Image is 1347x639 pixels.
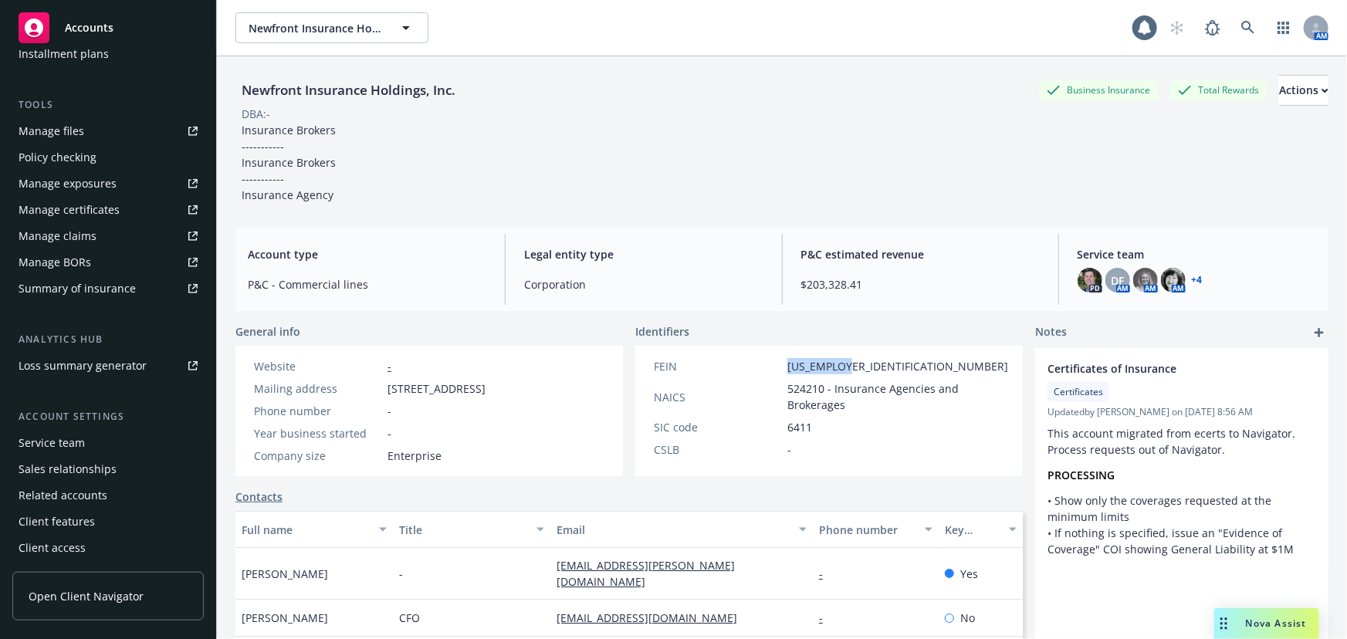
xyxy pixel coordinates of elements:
span: No [960,610,975,626]
div: Policy checking [19,145,96,170]
a: Sales relationships [12,457,204,482]
div: Manage claims [19,224,96,248]
div: Drag to move [1214,608,1234,639]
button: Actions [1279,75,1328,106]
div: Total Rewards [1170,80,1267,100]
div: Summary of insurance [19,276,136,301]
a: [EMAIL_ADDRESS][DOMAIN_NAME] [557,610,750,625]
a: Manage BORs [12,250,204,275]
a: Manage claims [12,224,204,248]
a: Loss summary generator [12,353,204,378]
span: Corporation [524,276,763,292]
button: Nova Assist [1214,608,1319,639]
a: Report a Bug [1197,12,1228,43]
a: [EMAIL_ADDRESS][PERSON_NAME][DOMAIN_NAME] [557,558,735,589]
span: Legal entity type [524,246,763,262]
span: Insurance Brokers ----------- Insurance Brokers ----------- Insurance Agency [242,123,339,202]
span: DF [1111,272,1124,289]
p: • Show only the coverages requested at the minimum limits • If nothing is specified, issue an "Ev... [1047,492,1316,557]
div: Client access [19,536,86,560]
div: Manage exposures [19,171,117,196]
div: Website [254,358,381,374]
div: Email [557,522,790,538]
span: Enterprise [388,448,442,464]
span: - [787,441,791,458]
span: Account type [248,246,486,262]
span: [PERSON_NAME] [242,610,328,626]
div: Full name [242,522,370,538]
div: Related accounts [19,483,107,508]
div: SIC code [654,419,781,435]
div: Company size [254,448,381,464]
span: Accounts [65,22,113,34]
div: Sales relationships [19,457,117,482]
div: Title [399,522,527,538]
span: - [388,403,391,419]
div: Manage certificates [19,198,120,222]
div: Tools [12,97,204,113]
a: - [819,566,835,581]
div: Business Insurance [1039,80,1158,100]
div: Mailing address [254,380,381,397]
div: Phone number [819,522,915,538]
a: Policy checking [12,145,204,170]
div: Newfront Insurance Holdings, Inc. [235,80,462,100]
span: Nova Assist [1246,617,1307,630]
div: Manage BORs [19,250,91,275]
img: photo [1133,268,1158,292]
button: Newfront Insurance Holdings, Inc. [235,12,428,43]
div: Actions [1279,76,1328,105]
div: NAICS [654,389,781,405]
button: Title [393,511,550,548]
a: Start snowing [1162,12,1193,43]
a: Manage exposures [12,171,204,196]
div: Installment plans [19,42,109,66]
a: Client features [12,509,204,534]
div: CSLB [654,441,781,458]
span: [STREET_ADDRESS] [388,380,486,397]
span: Certificates of Insurance [1047,360,1276,377]
button: Full name [235,511,393,548]
div: Phone number [254,403,381,419]
div: Client features [19,509,95,534]
div: Account settings [12,409,204,424]
a: Contacts [235,489,283,505]
div: Manage files [19,119,84,144]
span: Identifiers [635,323,689,340]
a: Installment plans [12,42,204,66]
div: Loss summary generator [19,353,147,378]
span: Updated by [PERSON_NAME] on [DATE] 8:56 AM [1047,405,1316,419]
a: - [388,359,391,374]
a: Switch app [1268,12,1299,43]
div: Key contact [945,522,1000,538]
a: Accounts [12,6,204,49]
span: Service team [1078,246,1316,262]
a: Related accounts [12,483,204,508]
div: DBA: - [242,106,270,122]
div: FEIN [654,358,781,374]
span: P&C - Commercial lines [248,276,486,292]
img: photo [1078,268,1102,292]
span: P&C estimated revenue [801,246,1040,262]
a: Client access [12,536,204,560]
a: Search [1233,12,1264,43]
span: Newfront Insurance Holdings, Inc. [249,20,382,36]
div: Analytics hub [12,332,204,347]
img: photo [1161,268,1186,292]
span: [US_EMPLOYER_IDENTIFICATION_NUMBER] [787,358,1008,374]
a: +4 [1192,276,1203,285]
a: Manage files [12,119,204,144]
a: Service team [12,431,204,455]
button: Key contact [939,511,1023,548]
span: $203,328.41 [801,276,1040,292]
div: Service team [19,431,85,455]
span: Notes [1035,323,1067,342]
div: Year business started [254,425,381,441]
span: Certificates [1054,385,1103,399]
span: - [399,566,403,582]
span: General info [235,323,300,340]
a: Manage certificates [12,198,204,222]
span: [PERSON_NAME] [242,566,328,582]
button: Email [550,511,813,548]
